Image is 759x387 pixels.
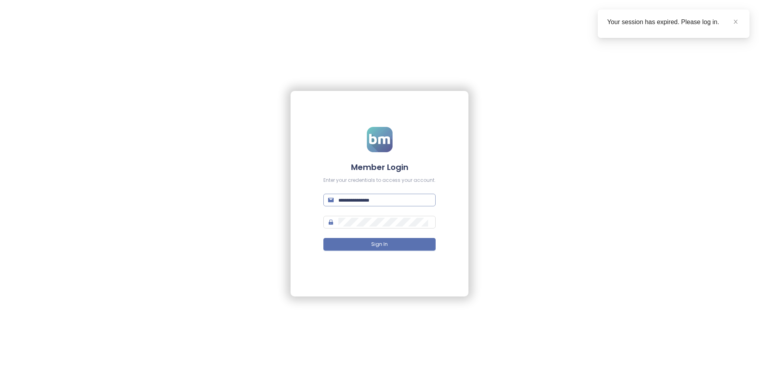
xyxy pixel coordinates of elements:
[607,17,740,27] div: Your session has expired. Please log in.
[323,162,436,173] h4: Member Login
[733,19,738,25] span: close
[328,197,334,203] span: mail
[371,241,388,248] span: Sign In
[367,127,393,152] img: logo
[323,238,436,251] button: Sign In
[328,219,334,225] span: lock
[323,177,436,184] div: Enter your credentials to access your account.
